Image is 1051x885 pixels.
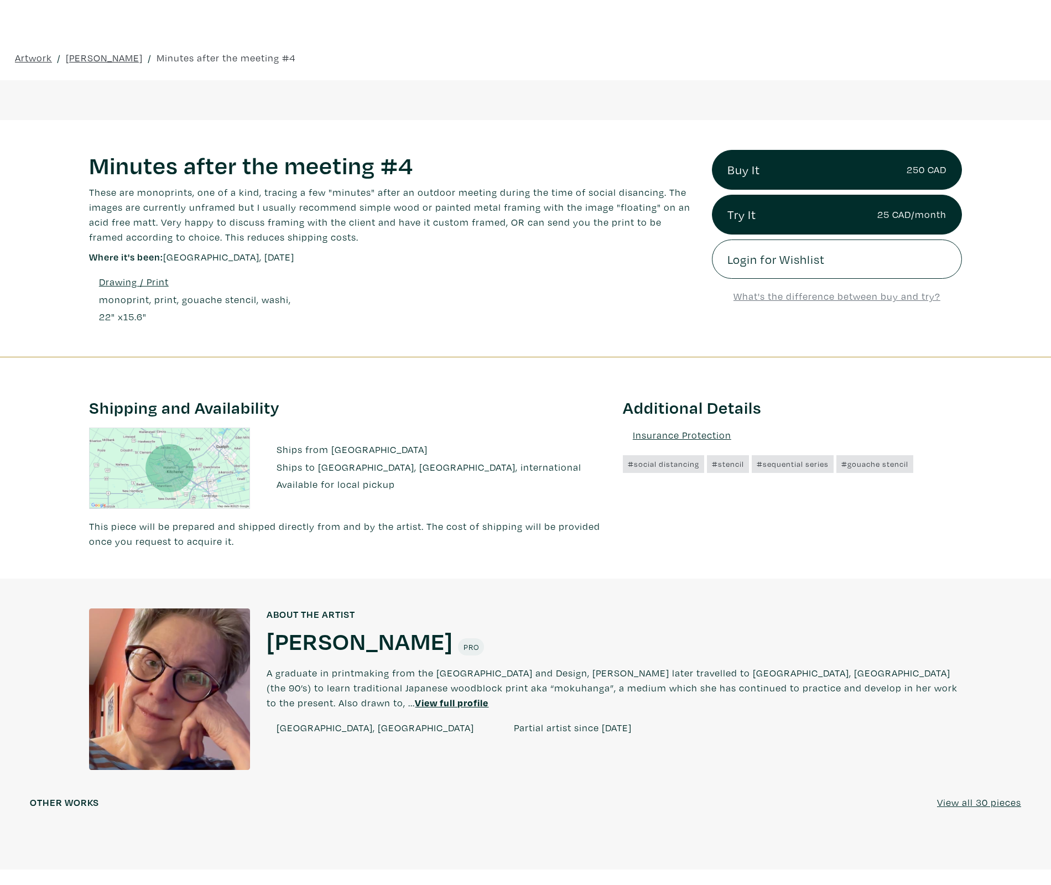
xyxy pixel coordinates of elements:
a: Buy It250 CAD [712,150,962,190]
p: This piece will be prepared and shipped directly from and by the artist. The cost of shipping wil... [89,519,606,549]
span: Partial artist since [DATE] [514,721,632,734]
a: Drawing / Print [99,274,169,289]
span: / [148,50,152,65]
li: Ships from [GEOGRAPHIC_DATA] [267,442,606,457]
li: Ships to [GEOGRAPHIC_DATA], [GEOGRAPHIC_DATA], international [267,460,606,475]
span: Login for Wishlist [727,250,825,269]
a: #gouache stencil [836,455,913,473]
li: Available for local pickup [267,477,606,492]
span: Pro [463,642,479,652]
a: What's the difference between buy and try? [733,290,940,303]
a: Minutes after the meeting #4 [157,50,295,65]
span: [GEOGRAPHIC_DATA], [GEOGRAPHIC_DATA] [277,721,474,734]
a: #stencil [707,455,749,473]
a: #sequential series [752,455,834,473]
h3: Shipping and Availability [89,397,606,418]
span: Where it's been: [89,251,163,263]
u: Drawing / Print [99,275,169,288]
u: View all 30 pieces [937,796,1021,809]
p: These are monoprints, one of a kind, tracing a few "minutes" after an outdoor meeting during the ... [89,185,695,244]
span: 22 [99,310,111,323]
div: " x " [99,309,147,324]
a: Try It25 CAD/month [712,195,962,235]
a: Login for Wishlist [712,240,962,279]
p: A graduate in printmaking from the [GEOGRAPHIC_DATA] and Design, [PERSON_NAME] later travelled to... [267,655,962,720]
h1: Minutes after the meeting #4 [89,150,695,180]
img: staticmap [89,428,251,509]
a: [PERSON_NAME] [66,50,143,65]
span: / [57,50,61,65]
a: #social distancing [623,455,704,473]
a: View all 30 pieces [937,795,1021,810]
a: Insurance Protection [623,429,731,441]
p: [GEOGRAPHIC_DATA], [DATE] [89,249,695,264]
a: monoprint, print, gouache stencil, washi, [99,292,291,307]
span: 15.6 [123,310,143,323]
h6: About the artist [267,608,962,621]
a: View full profile [415,696,488,709]
h3: Additional Details [623,397,962,418]
h6: Other works [30,796,99,809]
small: 25 CAD/month [877,207,946,222]
small: 250 CAD [907,162,946,177]
a: Artwork [15,50,52,65]
u: Insurance Protection [633,429,731,441]
a: [PERSON_NAME] [267,626,453,655]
